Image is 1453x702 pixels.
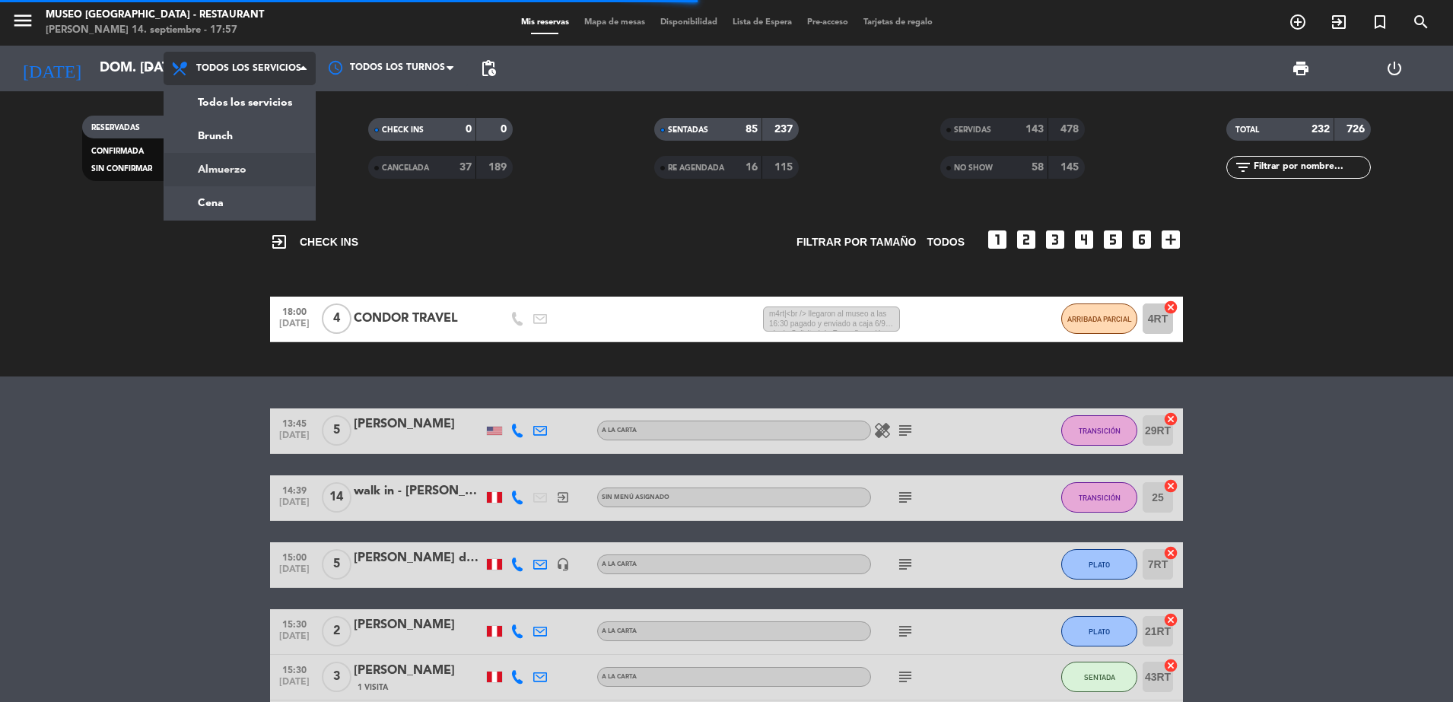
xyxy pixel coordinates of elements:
span: Sin menú asignado [602,494,669,500]
i: subject [896,421,914,440]
a: Todos los servicios [164,86,315,119]
span: CANCELADA [382,164,429,172]
i: cancel [1163,545,1178,561]
i: cancel [1163,478,1178,494]
span: A la carta [602,628,637,634]
a: Almuerzo [164,153,315,186]
span: PLATO [1089,627,1110,636]
span: 3 [322,662,351,692]
i: add_box [1159,227,1183,252]
i: looks_two [1014,227,1038,252]
span: Pre-acceso [800,18,856,27]
span: pending_actions [479,59,498,78]
span: 14:39 [275,481,313,498]
strong: 232 [1312,124,1330,135]
span: m4rt|<br /> llegaron al museo a las 16:30 pagado y enviado a caja 6/9 <br /> Solicitud de Reconfi... [763,307,900,332]
strong: 478 [1060,124,1082,135]
strong: 16 [746,162,758,173]
i: subject [896,668,914,686]
div: [PERSON_NAME] [354,615,483,635]
span: [DATE] [275,430,313,448]
i: exit_to_app [270,233,288,251]
span: [DATE] [275,497,313,515]
span: ARRIBADA PARCIAL [1067,315,1132,323]
i: looks_3 [1043,227,1067,252]
strong: 37 [459,162,472,173]
div: LOG OUT [1348,46,1442,91]
i: looks_5 [1101,227,1125,252]
div: walk in - [PERSON_NAME] [354,481,483,501]
i: exit_to_app [1330,13,1348,31]
div: [PERSON_NAME] 14. septiembre - 17:57 [46,23,264,38]
span: CHECK INS [270,233,358,251]
a: Brunch [164,119,315,153]
span: Tarjetas de regalo [856,18,940,27]
span: TOTAL [1235,126,1259,134]
span: 2 [322,616,351,646]
i: headset_mic [556,557,570,571]
span: 14 [322,482,351,513]
span: Disponibilidad [653,18,725,27]
i: filter_list [1234,158,1252,176]
button: menu [11,9,34,37]
span: 15:30 [275,660,313,678]
i: arrow_drop_down [141,59,160,78]
i: subject [896,622,914,640]
i: cancel [1163,300,1178,315]
span: TRANSICIÓN [1079,427,1121,435]
i: subject [896,488,914,507]
span: 18:00 [275,302,313,319]
i: subject [896,555,914,573]
i: search [1412,13,1430,31]
span: print [1292,59,1310,78]
span: NO SHOW [954,164,993,172]
i: power_settings_new [1385,59,1404,78]
strong: 237 [774,124,796,135]
strong: 58 [1032,162,1044,173]
strong: 145 [1060,162,1082,173]
span: TRANSICIÓN [1079,494,1121,502]
span: 15:30 [275,615,313,632]
span: RE AGENDADA [668,164,724,172]
button: ARRIBADA PARCIAL [1061,303,1137,334]
span: 1 Visita [358,681,388,694]
i: healing [873,421,892,440]
span: SENTADA [1084,673,1115,681]
button: TRANSICIÓN [1061,482,1137,513]
span: A la carta [602,561,637,567]
span: RESERVADAS [91,124,140,132]
span: CHECK INS [382,126,424,134]
span: SENTADAS [668,126,708,134]
span: 5 [322,549,351,580]
strong: 189 [488,162,510,173]
span: Lista de Espera [725,18,800,27]
i: looks_4 [1072,227,1096,252]
span: SIN CONFIRMAR [91,165,152,173]
div: [PERSON_NAME] del [PERSON_NAME] [354,548,483,568]
span: [DATE] [275,564,313,582]
span: CONFIRMADA [91,148,144,155]
div: Museo [GEOGRAPHIC_DATA] - Restaurant [46,8,264,23]
strong: 85 [746,124,758,135]
i: cancel [1163,411,1178,427]
span: 5 [322,415,351,446]
span: Mapa de mesas [577,18,653,27]
i: add_circle_outline [1289,13,1307,31]
div: [PERSON_NAME] [354,661,483,681]
span: Mis reservas [513,18,577,27]
span: 4 [322,303,351,334]
strong: 115 [774,162,796,173]
span: 15:00 [275,548,313,565]
button: TRANSICIÓN [1061,415,1137,446]
i: cancel [1163,658,1178,673]
strong: 143 [1025,124,1044,135]
button: PLATO [1061,616,1137,646]
span: 13:45 [275,414,313,431]
span: PLATO [1089,561,1110,569]
input: Filtrar por nombre... [1252,159,1370,176]
i: turned_in_not [1371,13,1389,31]
span: A la carta [602,674,637,680]
i: cancel [1163,612,1178,627]
strong: 726 [1346,124,1368,135]
span: [DATE] [275,631,313,649]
